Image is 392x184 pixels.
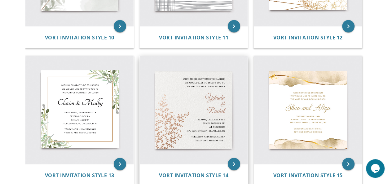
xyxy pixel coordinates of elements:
[45,34,114,41] span: Vort Invitation Style 10
[342,158,355,170] a: keyboard_arrow_right
[228,20,240,33] a: keyboard_arrow_right
[228,158,240,170] a: keyboard_arrow_right
[140,56,248,164] img: Vort Invitation Style 14
[159,34,228,41] span: Vort Invitation Style 11
[273,172,343,179] span: Vort Invitation Style 15
[366,159,386,178] iframe: chat widget
[254,56,362,164] img: Vort Invitation Style 15
[114,20,126,33] a: keyboard_arrow_right
[273,34,343,41] span: Vort Invitation Style 12
[45,173,114,178] a: Vort Invitation Style 13
[273,173,343,178] a: Vort Invitation Style 15
[159,172,228,179] span: Vort Invitation Style 14
[45,35,114,41] a: Vort Invitation Style 10
[273,35,343,41] a: Vort Invitation Style 12
[45,172,114,179] span: Vort Invitation Style 13
[159,35,228,41] a: Vort Invitation Style 11
[25,56,134,164] img: Vort Invitation Style 13
[159,173,228,178] a: Vort Invitation Style 14
[114,158,126,170] a: keyboard_arrow_right
[342,20,355,33] a: keyboard_arrow_right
